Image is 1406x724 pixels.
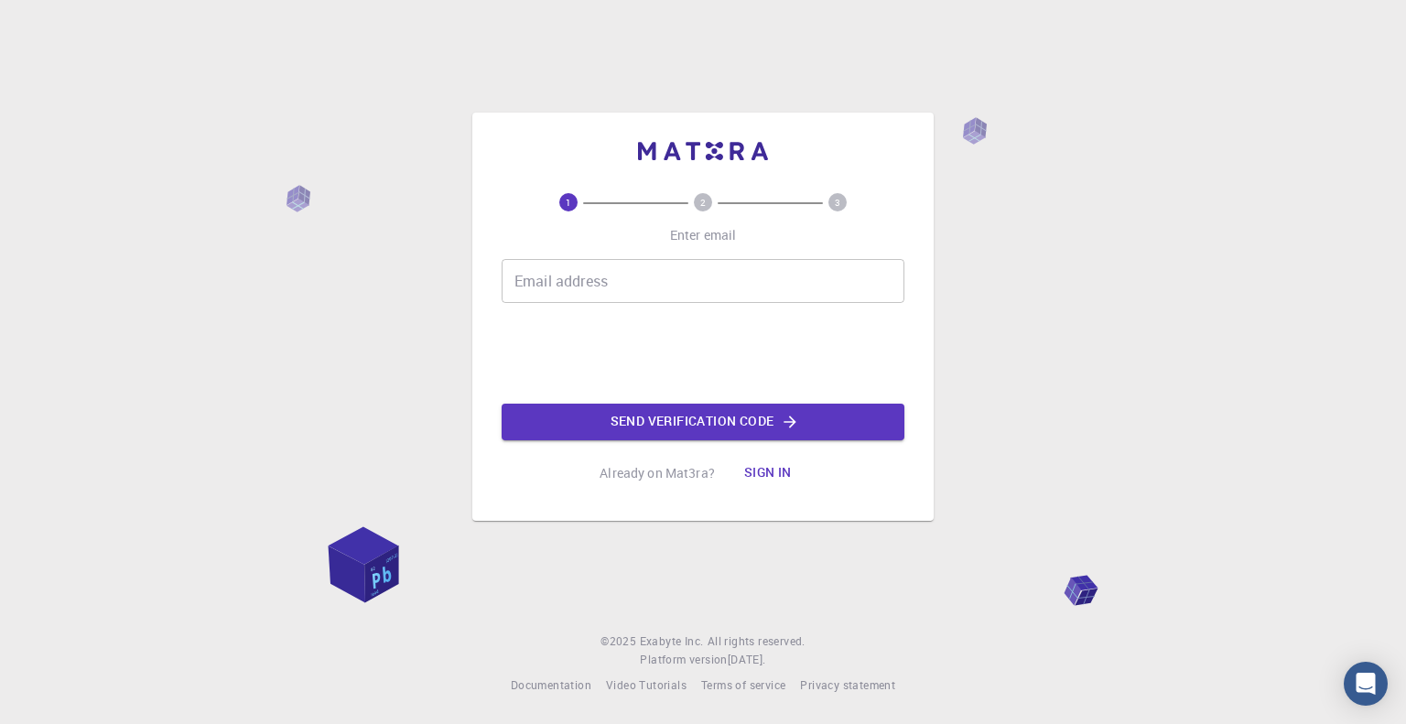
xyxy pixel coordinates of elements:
a: Video Tutorials [606,676,687,695]
text: 3 [835,196,840,209]
span: © 2025 [600,632,639,651]
text: 1 [566,196,571,209]
p: Enter email [670,226,737,244]
a: Privacy statement [800,676,895,695]
span: Terms of service [701,677,785,692]
span: Video Tutorials [606,677,687,692]
p: Already on Mat3ra? [600,464,715,482]
span: Platform version [640,651,727,669]
a: Exabyte Inc. [640,632,704,651]
span: [DATE] . [728,652,766,666]
button: Sign in [730,455,806,492]
a: Documentation [511,676,591,695]
button: Send verification code [502,404,904,440]
span: Exabyte Inc. [640,633,704,648]
iframe: reCAPTCHA [564,318,842,389]
a: [DATE]. [728,651,766,669]
a: Terms of service [701,676,785,695]
span: All rights reserved. [708,632,806,651]
span: Privacy statement [800,677,895,692]
text: 2 [700,196,706,209]
div: Open Intercom Messenger [1344,662,1388,706]
span: Documentation [511,677,591,692]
